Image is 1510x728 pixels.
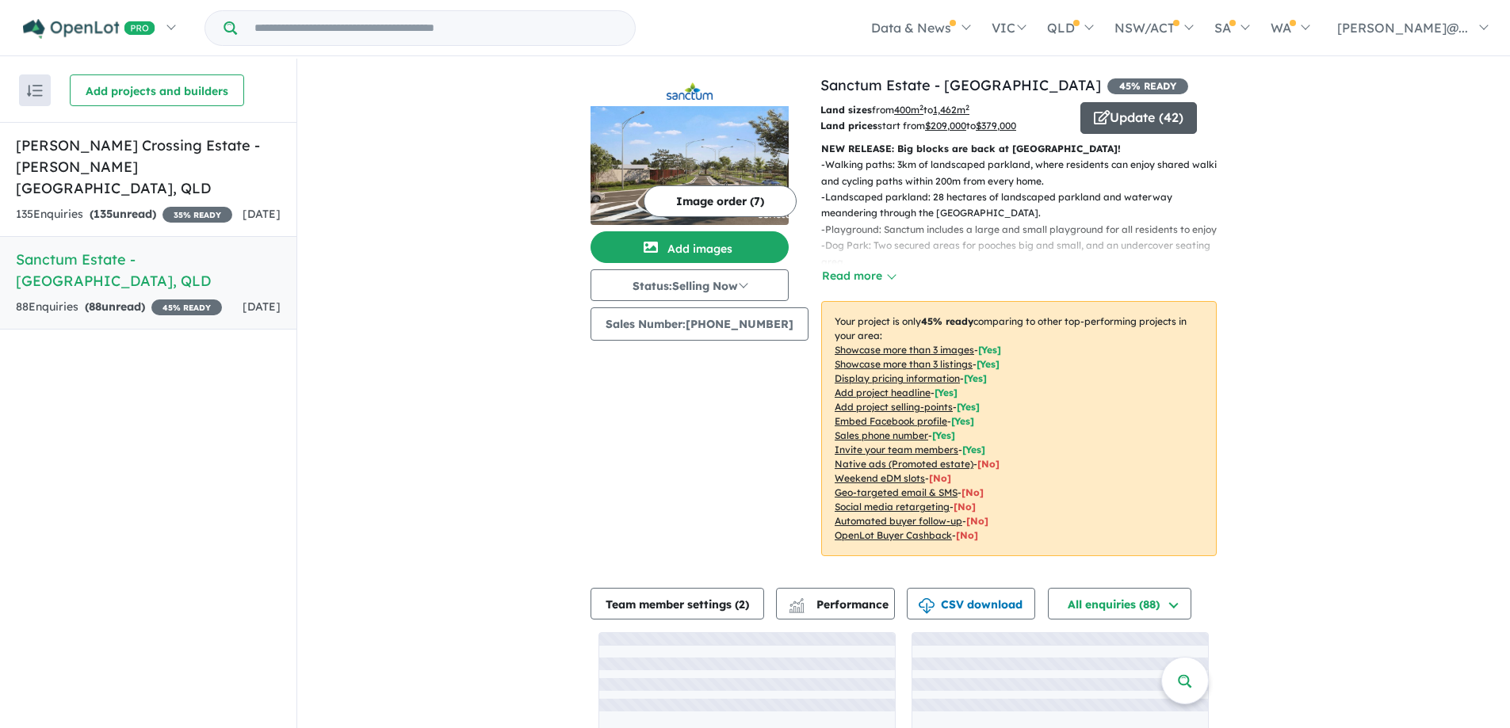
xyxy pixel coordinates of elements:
img: sort.svg [27,85,43,97]
button: Add projects and builders [70,74,244,106]
span: 45 % READY [1107,78,1188,94]
h5: Sanctum Estate - [GEOGRAPHIC_DATA] , QLD [16,249,281,292]
img: bar-chart.svg [789,603,805,613]
span: [No] [954,501,976,513]
b: 45 % ready [921,315,973,327]
p: start from [820,118,1068,134]
div: 135 Enquir ies [16,205,232,224]
img: Sanctum Estate - Mount Low Logo [597,81,782,100]
button: Sales Number:[PHONE_NUMBER] [591,307,809,341]
strong: ( unread) [85,299,145,314]
b: Land sizes [820,104,872,116]
u: Sales phone number [835,429,928,441]
span: to [966,120,1016,131]
span: 2 [739,597,745,612]
img: Sanctum Estate - Mount Low [591,106,789,225]
button: Image order (7) [644,185,797,217]
u: Social media retargeting [835,501,950,513]
span: [ Yes ] [962,444,985,455]
span: [ Yes ] [964,372,987,384]
p: - Playground: Sanctum includes a large and small playground for all residents to enjoy. [821,222,1229,238]
button: Update (42) [1080,102,1197,134]
button: Performance [776,588,895,619]
span: [ Yes ] [957,401,980,413]
span: [ Yes ] [935,387,958,398]
p: Your project is only comparing to other top-performing projects in your area: - - - - - - - - - -... [821,301,1217,556]
button: All enquiries (88) [1048,588,1191,619]
span: [ Yes ] [978,344,1001,356]
button: Read more [821,267,896,285]
span: [No] [961,486,984,498]
button: Team member settings (2) [591,588,764,619]
p: from [820,102,1068,118]
u: Geo-targeted email & SMS [835,486,958,498]
sup: 2 [965,103,969,112]
u: Invite your team members [835,444,958,455]
button: Add images [591,231,789,263]
a: Sanctum Estate - [GEOGRAPHIC_DATA] [820,76,1101,94]
a: Sanctum Estate - Mount Low LogoSanctum Estate - Mount Low [591,74,789,225]
p: - Walking paths: 3km of landscaped parkland, where residents can enjoy shared walking and cycling... [821,157,1229,189]
span: [No] [966,515,988,527]
u: Display pricing information [835,372,960,384]
button: Status:Selling Now [591,269,789,301]
u: $ 209,000 [925,120,966,131]
img: Openlot PRO Logo White [23,19,155,39]
span: 45 % READY [151,299,222,315]
span: [ Yes ] [932,429,955,441]
b: Land prices [820,120,877,131]
span: 88 [89,299,101,314]
u: OpenLot Buyer Cashback [835,529,952,541]
u: Add project selling-points [835,401,953,413]
button: CSV download [907,588,1035,619]
sup: 2 [919,103,923,112]
input: Try estate name, suburb, builder or developer [240,11,632,45]
img: download icon [919,598,935,614]
span: [PERSON_NAME]@... [1337,20,1468,36]
p: NEW RELEASE: Big blocks are back at [GEOGRAPHIC_DATA]! [821,141,1217,157]
span: 135 [94,207,113,221]
div: 88 Enquir ies [16,298,222,317]
span: [DATE] [243,299,281,314]
u: Weekend eDM slots [835,472,925,484]
u: 1,462 m [933,104,969,116]
img: line-chart.svg [789,598,804,607]
span: to [923,104,969,116]
span: [DATE] [243,207,281,221]
u: Native ads (Promoted estate) [835,458,973,470]
span: [No] [929,472,951,484]
u: Showcase more than 3 listings [835,358,973,370]
u: $ 379,000 [976,120,1016,131]
u: 400 m [894,104,923,116]
strong: ( unread) [90,207,156,221]
u: Automated buyer follow-up [835,515,962,527]
p: - Landscaped parkland: 28 hectares of landscaped parkland and waterway meandering through the [GE... [821,189,1229,222]
span: [ Yes ] [977,358,1000,370]
span: Performance [791,597,889,612]
u: Showcase more than 3 images [835,344,974,356]
span: [ Yes ] [951,415,974,427]
span: [No] [956,529,978,541]
span: 35 % READY [162,207,232,223]
span: [No] [977,458,1000,470]
h5: [PERSON_NAME] Crossing Estate - [PERSON_NAME][GEOGRAPHIC_DATA] , QLD [16,135,281,199]
u: Embed Facebook profile [835,415,947,427]
u: Add project headline [835,387,931,398]
p: - Dog Park: Two secured areas for pooches big and small, and an undercover seating area. [821,238,1229,270]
